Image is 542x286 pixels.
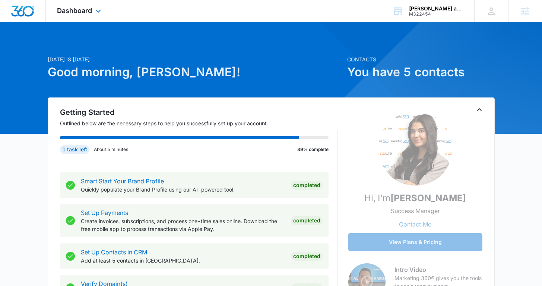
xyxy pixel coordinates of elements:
p: About 5 minutes [94,146,128,153]
p: Quickly populate your Brand Profile using our AI-powered tool. [81,186,285,193]
h2: Getting Started [60,107,338,118]
h1: Good morning, [PERSON_NAME]! [48,63,343,81]
h1: You have 5 contacts [347,63,495,81]
div: 1 task left [60,145,89,154]
button: View Plans & Pricing [348,233,482,251]
span: Dashboard [57,7,92,15]
button: Contact Me [392,215,439,233]
p: Outlined below are the necessary steps to help you successfully set up your account. [60,119,338,127]
img: Sophia Elmore [378,111,453,186]
p: Hi, I'm [364,192,466,205]
p: Contacts [347,55,495,63]
div: Completed [291,252,323,261]
a: Set Up Payments [81,209,128,216]
div: Completed [291,216,323,225]
p: 89% complete [297,146,329,153]
div: account id [409,12,463,17]
a: Smart Start Your Brand Profile [81,177,164,185]
a: Set Up Contacts in CRM [81,248,147,256]
div: Completed [291,181,323,190]
div: account name [409,6,463,12]
h3: Intro Video [394,265,482,274]
p: Success Manager [391,206,440,215]
p: [DATE] is [DATE] [48,55,343,63]
p: Add at least 5 contacts in [GEOGRAPHIC_DATA]. [81,257,285,264]
button: Toggle Collapse [475,105,484,114]
p: Create invoices, subscriptions, and process one-time sales online. Download the free mobile app t... [81,217,285,233]
strong: [PERSON_NAME] [390,193,466,203]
